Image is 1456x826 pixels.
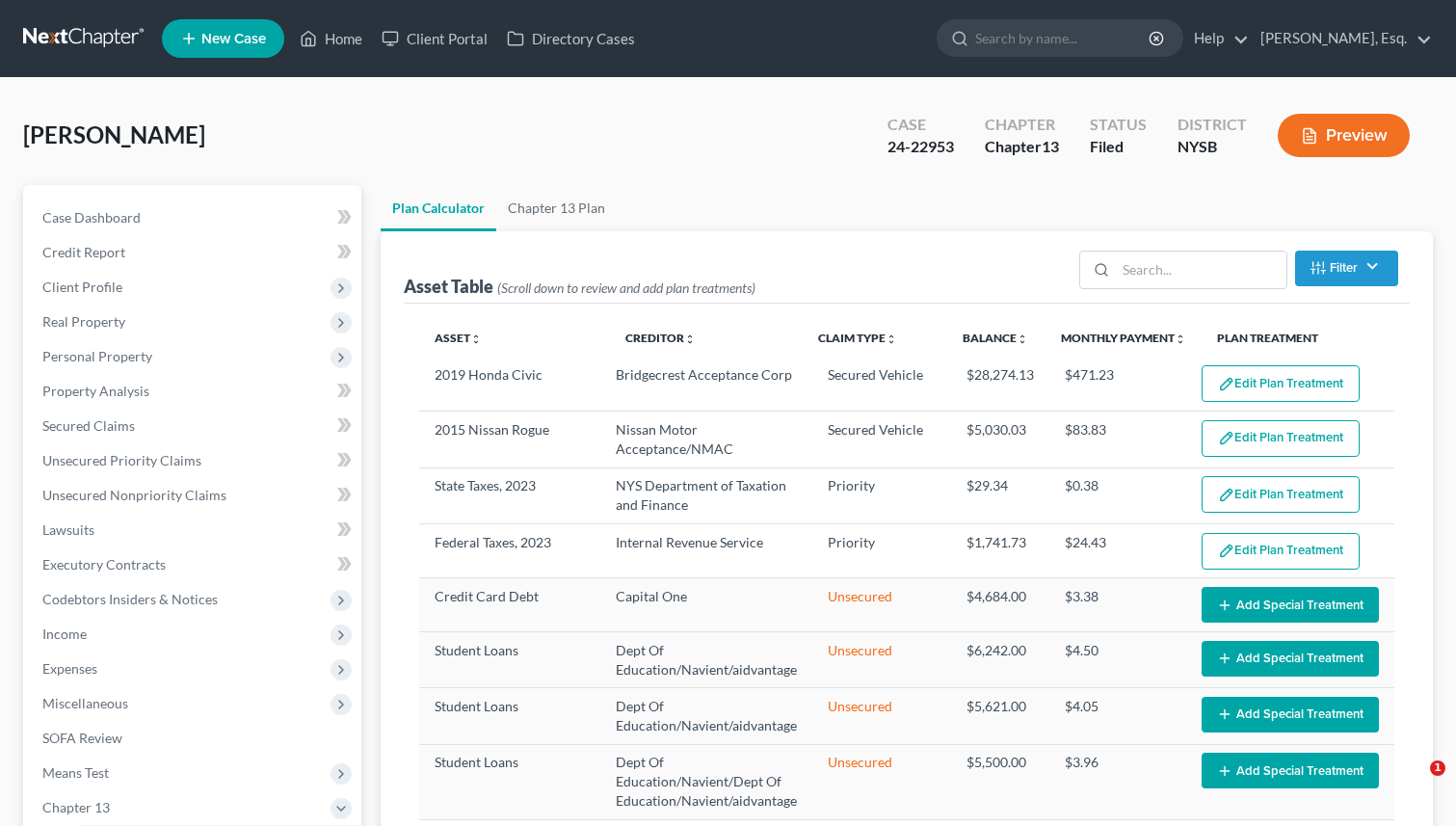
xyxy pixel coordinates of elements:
td: $3.96 [1049,744,1186,819]
a: Client Portal [372,21,497,56]
button: Edit Plan Treatment [1202,420,1360,457]
i: unfold_more [1175,333,1186,345]
a: Home [290,21,372,56]
span: [PERSON_NAME] [23,120,205,148]
td: $4.05 [1049,688,1186,744]
a: Chapter 13 Plan [496,185,617,231]
td: Capital One [600,578,812,631]
img: edit-pencil-c1479a1de80d8dea1e2430c2f745a3c6a07e9d7aa2eeffe225670001d78357a8.svg [1218,430,1234,446]
span: Codebtors Insiders & Notices [42,591,218,607]
td: Dept Of Education/Navient/aidvantage [600,631,812,687]
td: $5,621.00 [951,688,1049,744]
td: Student Loans [419,744,600,819]
div: Chapter [985,114,1059,136]
a: Credit Report [27,235,361,270]
button: Add Special Treatment [1202,697,1379,733]
td: $5,030.03 [951,412,1049,467]
a: SOFA Review [27,721,361,756]
div: Chapter [985,136,1059,158]
td: $4.50 [1049,631,1186,687]
td: $28,274.13 [951,358,1049,412]
button: Filter [1295,251,1398,286]
span: Means Test [42,764,109,781]
span: Lawsuits [42,521,94,538]
button: Add Special Treatment [1202,587,1379,623]
span: Credit Report [42,244,125,260]
i: unfold_more [1017,333,1028,345]
span: Client Profile [42,279,122,295]
div: Asset Table [404,275,755,298]
td: NYS Department of Taxation and Finance [600,467,812,523]
td: 2019 Honda Civic [419,358,600,412]
a: Unsecured Priority Claims [27,443,361,478]
td: Secured Vehicle [812,412,951,467]
td: Secured Vehicle [812,358,951,412]
td: $6,242.00 [951,631,1049,687]
span: 1 [1430,760,1445,776]
a: Executory Contracts [27,547,361,582]
span: Secured Claims [42,417,135,434]
td: $83.83 [1049,412,1186,467]
span: (Scroll down to review and add plan treatments) [497,280,755,296]
img: edit-pencil-c1479a1de80d8dea1e2430c2f745a3c6a07e9d7aa2eeffe225670001d78357a8.svg [1218,487,1234,503]
i: unfold_more [684,333,696,345]
span: Income [42,626,87,642]
span: Miscellaneous [42,695,128,711]
a: Unsecured Nonpriority Claims [27,478,361,513]
span: Expenses [42,660,97,677]
td: State Taxes, 2023 [419,467,600,523]
span: Real Property [42,313,125,330]
iframe: Intercom live chat [1390,760,1437,807]
input: Search by name... [975,20,1152,56]
td: Federal Taxes, 2023 [419,524,600,578]
a: Balanceunfold_more [963,331,1028,345]
td: Unsecured [812,688,951,744]
td: Priority [812,524,951,578]
td: Unsecured [812,631,951,687]
td: 2015 Nissan Rogue [419,412,600,467]
button: Preview [1278,114,1410,157]
a: Monthly Paymentunfold_more [1061,331,1186,345]
input: Search... [1116,252,1286,288]
span: Property Analysis [42,383,149,399]
td: Internal Revenue Service [600,524,812,578]
a: [PERSON_NAME], Esq. [1251,21,1432,56]
td: Dept Of Education/Navient/Dept Of Education/Navient/aidvantage [600,744,812,819]
td: $0.38 [1049,467,1186,523]
span: Unsecured Nonpriority Claims [42,487,226,503]
span: Unsecured Priority Claims [42,452,201,468]
td: $24.43 [1049,524,1186,578]
td: Priority [812,467,951,523]
td: $3.38 [1049,578,1186,631]
a: Plan Calculator [381,185,496,231]
a: Help [1184,21,1249,56]
span: Executory Contracts [42,556,166,573]
img: edit-pencil-c1479a1de80d8dea1e2430c2f745a3c6a07e9d7aa2eeffe225670001d78357a8.svg [1218,376,1234,392]
span: New Case [201,32,266,46]
div: Filed [1090,136,1147,158]
button: Edit Plan Treatment [1202,365,1360,402]
i: unfold_more [886,333,897,345]
a: Lawsuits [27,513,361,547]
div: 24-22953 [887,136,954,158]
a: Creditorunfold_more [625,331,696,345]
td: Student Loans [419,688,600,744]
button: Edit Plan Treatment [1202,476,1360,513]
span: Case Dashboard [42,209,141,226]
td: $1,741.73 [951,524,1049,578]
td: $29.34 [951,467,1049,523]
th: Plan Treatment [1202,319,1394,358]
button: Edit Plan Treatment [1202,533,1360,570]
i: unfold_more [470,333,482,345]
a: Property Analysis [27,374,361,409]
img: edit-pencil-c1479a1de80d8dea1e2430c2f745a3c6a07e9d7aa2eeffe225670001d78357a8.svg [1218,543,1234,559]
td: $5,500.00 [951,744,1049,819]
td: Credit Card Debt [419,578,600,631]
td: Dept Of Education/Navient/aidvantage [600,688,812,744]
div: Case [887,114,954,136]
span: Personal Property [42,348,152,364]
td: $471.23 [1049,358,1186,412]
td: Nissan Motor Acceptance/NMAC [600,412,812,467]
button: Add Special Treatment [1202,753,1379,788]
td: Unsecured [812,744,951,819]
